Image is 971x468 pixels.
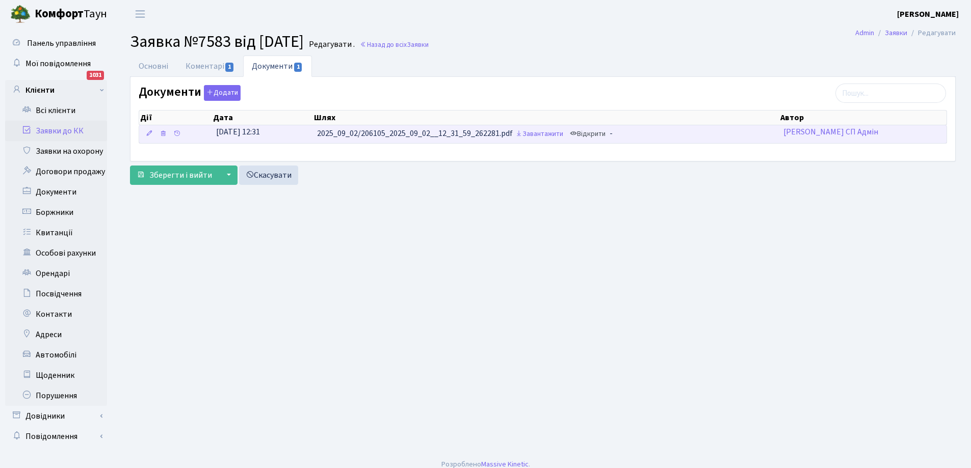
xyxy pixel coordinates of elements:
[5,426,107,447] a: Повідомлення
[294,63,302,72] span: 1
[897,8,959,20] a: [PERSON_NAME]
[5,202,107,223] a: Боржники
[130,56,177,77] a: Основні
[907,27,956,39] li: Редагувати
[783,126,878,137] a: [PERSON_NAME] СП Адмін
[5,243,107,263] a: Особові рахунки
[835,84,946,103] input: Пошук...
[567,126,608,142] a: Відкрити
[139,111,212,125] th: Дії
[204,85,241,101] button: Документи
[27,38,96,49] span: Панель управління
[5,100,107,121] a: Всі клієнти
[35,6,107,23] span: Таун
[5,80,107,100] a: Клієнти
[5,53,107,74] a: Мої повідомлення1031
[212,111,313,125] th: Дата
[5,161,107,182] a: Договори продажу
[216,126,260,137] span: [DATE] 12:31
[5,365,107,386] a: Щоденник
[5,141,107,161] a: Заявки на охорону
[360,40,429,49] a: Назад до всіхЗаявки
[407,40,429,49] span: Заявки
[127,6,153,22] button: Переключити навігацію
[840,22,971,44] nav: breadcrumb
[610,128,613,140] span: -
[5,345,107,365] a: Автомобілі
[225,63,233,72] span: 1
[5,121,107,141] a: Заявки до КК
[313,125,779,143] td: 2025_09_02/206105_2025_09_02__12_31_59_262281.pdf
[5,223,107,243] a: Квитанції
[87,71,104,80] div: 1031
[139,85,241,101] label: Документи
[243,56,311,77] a: Документи
[10,4,31,24] img: logo.png
[177,56,243,77] a: Коментарі
[307,40,355,49] small: Редагувати .
[5,324,107,345] a: Адреси
[5,406,107,426] a: Довідники
[897,9,959,20] b: [PERSON_NAME]
[5,33,107,53] a: Панель управління
[5,263,107,284] a: Орендарі
[5,304,107,324] a: Контакти
[35,6,84,22] b: Комфорт
[313,111,779,125] th: Шлях
[513,126,566,142] a: Завантажити
[149,170,212,181] span: Зберегти і вийти
[25,58,91,69] span: Мої повідомлення
[5,284,107,304] a: Посвідчення
[130,166,219,185] button: Зберегти і вийти
[885,27,907,38] a: Заявки
[239,166,298,185] a: Скасувати
[5,182,107,202] a: Документи
[201,84,241,101] a: Додати
[5,386,107,406] a: Порушення
[855,27,874,38] a: Admin
[779,111,947,125] th: Автор
[130,30,304,53] span: Заявка №7583 від [DATE]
